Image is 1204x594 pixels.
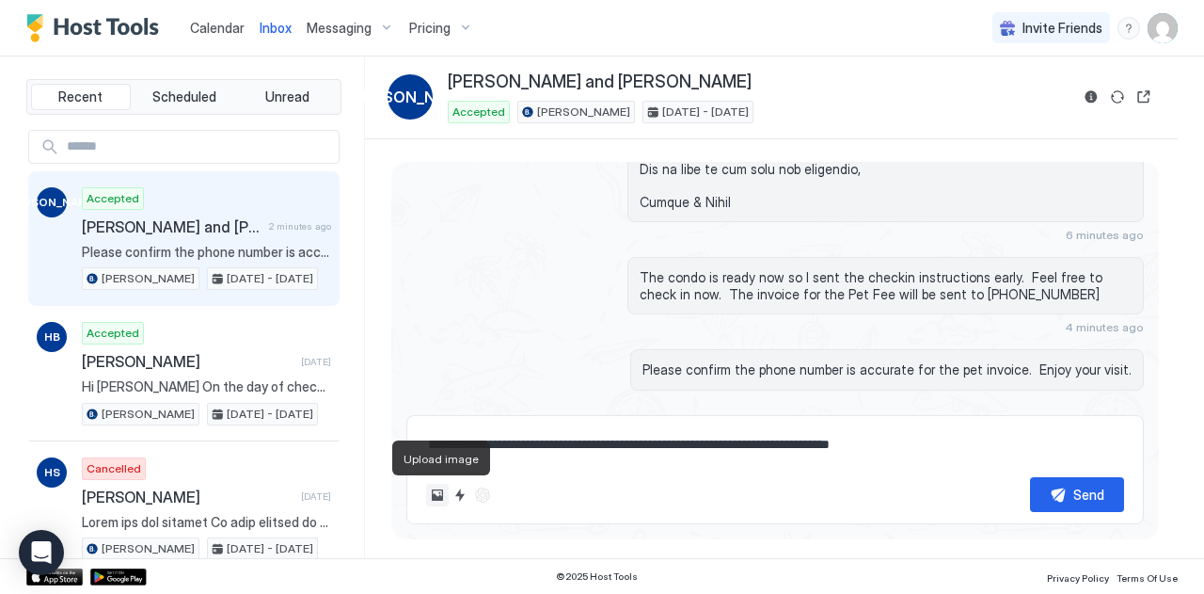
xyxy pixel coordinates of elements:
span: Privacy Policy [1047,572,1109,584]
input: Input Field [59,131,339,163]
span: [PERSON_NAME] and [PERSON_NAME] [448,72,752,93]
span: [PERSON_NAME] [102,406,195,423]
span: Inbox [260,20,292,36]
span: HS [44,464,60,481]
span: Lorem ips dol sitamet Co adip elitsed do eiusmodte inc ut lab Etdolore Magna. Ali eni admin ve qu... [82,514,331,531]
span: [DATE] [301,356,331,368]
a: Terms Of Use [1117,567,1178,586]
div: menu [1117,17,1140,40]
button: Scheduled [135,84,234,110]
span: [DATE] [301,490,331,503]
div: Open Intercom Messenger [19,530,64,575]
span: [PERSON_NAME] and [PERSON_NAME] [82,217,261,236]
span: Recent [58,88,103,105]
button: Upload image [426,484,449,506]
span: Terms Of Use [1117,572,1178,584]
a: Google Play Store [90,569,147,586]
span: HB [44,329,60,345]
a: Inbox [260,18,292,38]
span: 2 minutes ago [1066,396,1144,410]
span: Cancelled [87,460,141,477]
span: Please confirm the phone number is accurate for the pet invoice. Enjoy your visit. [642,361,1132,378]
span: Scheduled [152,88,216,105]
span: 4 minutes ago [1065,320,1144,334]
span: Accepted [87,325,139,342]
span: The condo is ready now so I sent the checkin instructions early. Feel free to check in now. The i... [640,269,1132,302]
div: User profile [1148,13,1178,43]
span: [PERSON_NAME] [537,104,630,120]
span: Accepted [87,190,139,207]
button: Reservation information [1080,86,1102,108]
button: Open reservation [1133,86,1155,108]
span: Upload image [404,452,479,466]
span: [PERSON_NAME] [102,270,195,287]
span: [DATE] - [DATE] [662,104,749,120]
span: [PERSON_NAME] [102,540,195,557]
button: Unread [237,84,337,110]
button: Send [1030,477,1124,512]
div: Send [1073,485,1104,505]
span: [PERSON_NAME] [82,488,293,506]
span: [DATE] - [DATE] [227,406,313,423]
a: Privacy Policy [1047,567,1109,586]
span: [PERSON_NAME] [348,86,473,108]
span: Please confirm the phone number is accurate for the pet invoice. Enjoy your visit. [82,244,331,261]
span: © 2025 Host Tools [556,570,638,583]
span: [PERSON_NAME] [82,352,293,371]
button: Recent [31,84,131,110]
span: [PERSON_NAME] [6,194,99,211]
button: Quick reply [449,484,471,506]
a: Calendar [190,18,245,38]
span: 6 minutes ago [1066,228,1144,242]
div: tab-group [26,79,341,115]
span: [DATE] - [DATE] [227,270,313,287]
button: Sync reservation [1106,86,1129,108]
span: Accepted [452,104,505,120]
span: Calendar [190,20,245,36]
a: App Store [26,569,83,586]
span: Messaging [307,20,372,37]
span: Hi [PERSON_NAME] On the day of check in we will send you the invoice for the $50 pet fee. Thanks ... [82,378,331,395]
span: Unread [265,88,309,105]
a: Host Tools Logo [26,14,167,42]
span: Pricing [409,20,451,37]
span: Invite Friends [1022,20,1102,37]
span: 2 minutes ago [269,220,331,233]
span: [DATE] - [DATE] [227,540,313,557]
